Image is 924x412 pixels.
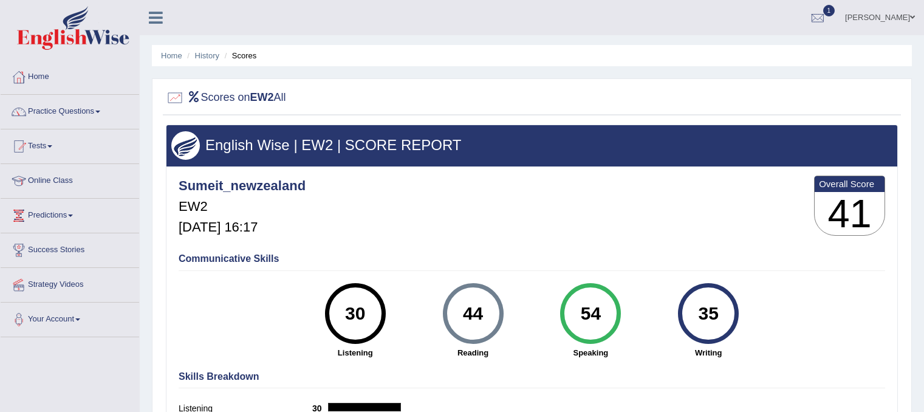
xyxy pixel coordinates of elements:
strong: Writing [655,347,761,359]
a: Home [1,60,139,91]
a: Success Stories [1,233,139,264]
strong: Listening [303,347,408,359]
a: Tests [1,129,139,160]
h3: 41 [815,192,885,236]
h5: [DATE] 16:17 [179,220,306,235]
b: EW2 [250,91,274,103]
a: Practice Questions [1,95,139,125]
b: Overall Score [819,179,880,189]
h4: Communicative Skills [179,253,885,264]
a: Online Class [1,164,139,194]
h5: EW2 [179,199,306,214]
div: 54 [569,288,613,339]
div: 35 [686,288,731,339]
div: 30 [333,288,377,339]
a: History [195,51,219,60]
img: wings.png [171,131,200,160]
h3: English Wise | EW2 | SCORE REPORT [171,137,892,153]
div: 44 [451,288,495,339]
h4: Sumeit_newzealand [179,179,306,193]
li: Scores [222,50,257,61]
h2: Scores on All [166,89,286,107]
a: Strategy Videos [1,268,139,298]
a: Home [161,51,182,60]
span: 1 [823,5,835,16]
a: Predictions [1,199,139,229]
h4: Skills Breakdown [179,371,885,382]
strong: Reading [420,347,526,359]
strong: Speaking [538,347,643,359]
a: Your Account [1,303,139,333]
